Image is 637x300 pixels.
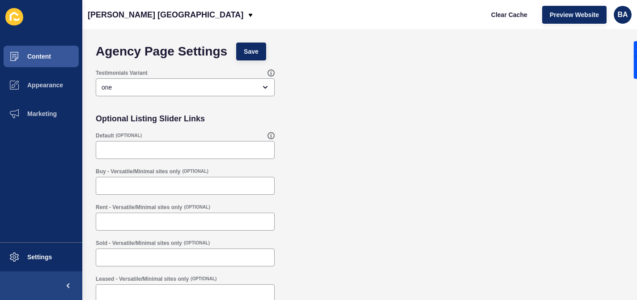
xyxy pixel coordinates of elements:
span: (OPTIONAL) [116,133,142,139]
p: [PERSON_NAME] [GEOGRAPHIC_DATA] [88,4,243,26]
button: Preview Website [542,6,607,24]
span: BA [617,10,628,19]
label: Rent - Versatile/Minimal sites only [96,204,182,211]
span: Preview Website [550,10,599,19]
span: (OPTIONAL) [184,204,210,210]
button: Save [236,43,266,60]
button: Clear Cache [484,6,535,24]
span: (OPTIONAL) [182,168,208,175]
label: Sold - Versatile/Minimal sites only [96,240,182,247]
h2: Optional Listing Slider Links [96,114,205,123]
span: (OPTIONAL) [184,240,210,246]
label: Leased - Versatile/Minimal sites only [96,275,189,283]
span: Save [244,47,259,56]
h1: Agency Page Settings [96,47,227,56]
label: Testimonials Variant [96,69,148,77]
label: Buy - Versatile/Minimal sites only [96,168,180,175]
span: Clear Cache [491,10,527,19]
label: Default [96,132,114,139]
span: (OPTIONAL) [191,276,217,282]
div: open menu [96,78,275,96]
